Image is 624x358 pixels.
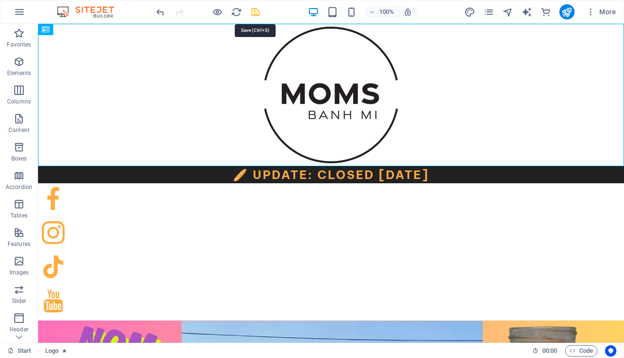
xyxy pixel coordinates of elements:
span: Code [569,345,593,357]
button: Usercentrics [605,345,616,357]
i: Design (Ctrl+Alt+Y) [464,7,475,18]
a: Click to cancel selection. Double-click to open Pages [8,345,31,357]
img: Editor Logo [55,6,126,18]
button: design [464,6,476,18]
p: Favorites [7,41,31,48]
button: reload [230,6,242,18]
i: Commerce [540,7,551,18]
p: Slider [12,297,27,305]
i: Element contains an animation [62,348,67,353]
button: save [250,6,261,18]
span: More [586,7,616,17]
button: pages [483,6,495,18]
button: Click here to leave preview mode and continue editing [211,6,223,18]
p: Tables [10,212,28,219]
p: Elements [7,69,31,77]
span: 00 00 [542,345,557,357]
p: Images [10,269,29,276]
nav: breadcrumb [45,345,67,357]
i: Navigator [502,7,513,18]
button: navigator [502,6,514,18]
p: Header [10,326,29,333]
button: undo [154,6,166,18]
p: Columns [7,98,31,105]
i: Pages (Ctrl+Alt+S) [483,7,494,18]
i: AI Writer [521,7,532,18]
i: On resize automatically adjust zoom level to fit chosen device. [403,8,412,16]
button: text_generator [521,6,533,18]
p: Accordion [6,183,32,191]
h6: 100% [379,6,394,18]
button: publish [559,4,575,19]
button: More [582,4,620,19]
p: Content [9,126,29,134]
p: Boxes [11,155,27,162]
span: Click to select. Double-click to edit [45,345,58,357]
p: Features [8,240,30,248]
i: Undo: Edit headline (Ctrl+Z) [155,7,166,18]
button: commerce [540,6,552,18]
i: Reload page [231,7,242,18]
h6: Session time [532,345,557,357]
span: : [549,347,550,354]
button: 100% [365,6,398,18]
i: Publish [561,7,572,18]
button: Code [565,345,597,357]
